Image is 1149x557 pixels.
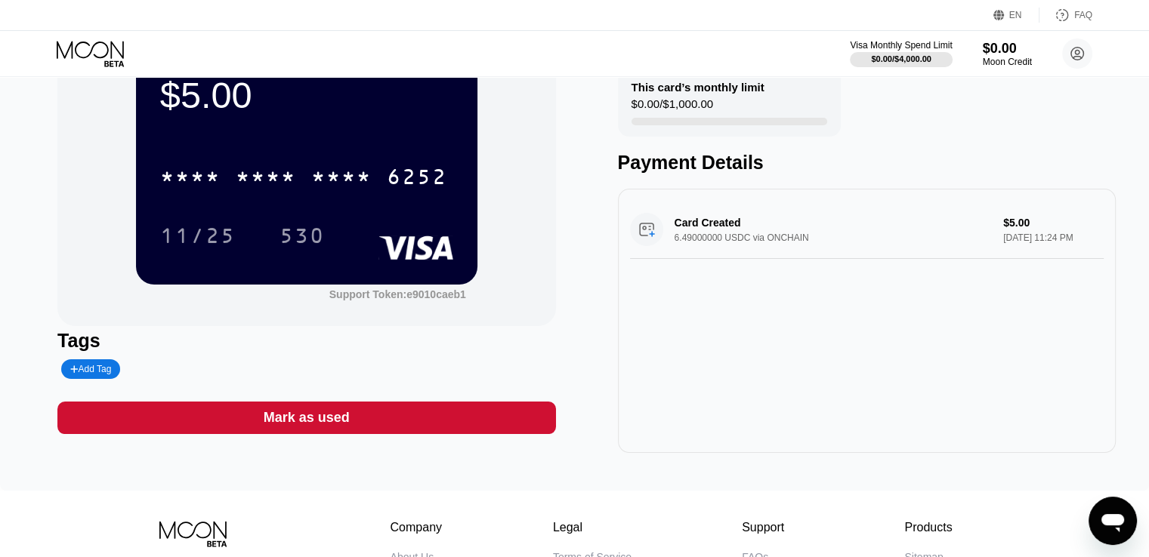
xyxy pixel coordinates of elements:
div: 530 [268,217,336,254]
div: 11/25 [160,226,236,250]
div: Visa Monthly Spend Limit$0.00/$4,000.00 [850,40,952,67]
div: EN [993,8,1039,23]
div: 530 [280,226,325,250]
div: Support Token: e9010caeb1 [329,288,466,300]
div: Products [904,521,952,534]
div: $0.00 [983,41,1032,57]
div: $0.00 / $1,000.00 [632,97,713,118]
div: Mark as used [264,409,350,426]
div: 11/25 [149,217,247,254]
div: Support [742,521,794,534]
div: Tags [57,330,555,352]
div: $0.00Moon Credit [983,41,1032,67]
div: EN [1009,10,1022,20]
div: Support Token:e9010caeb1 [329,288,466,300]
div: $0.00 / $4,000.00 [871,54,931,63]
div: Payment Details [618,152,1116,174]
div: Company [391,521,443,534]
div: Moon Credit [983,57,1032,67]
div: Visa Monthly Spend Limit [850,40,952,51]
div: Add Tag [70,364,111,374]
div: FAQ [1039,8,1092,23]
div: Legal [553,521,632,534]
iframe: Кнопка запуска окна обмена сообщениями [1089,497,1137,545]
div: Mark as used [57,402,555,434]
div: This card’s monthly limit [632,81,764,94]
div: 6252 [387,167,447,191]
div: FAQ [1074,10,1092,20]
div: $5.00 [160,74,453,116]
div: Add Tag [61,359,120,379]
